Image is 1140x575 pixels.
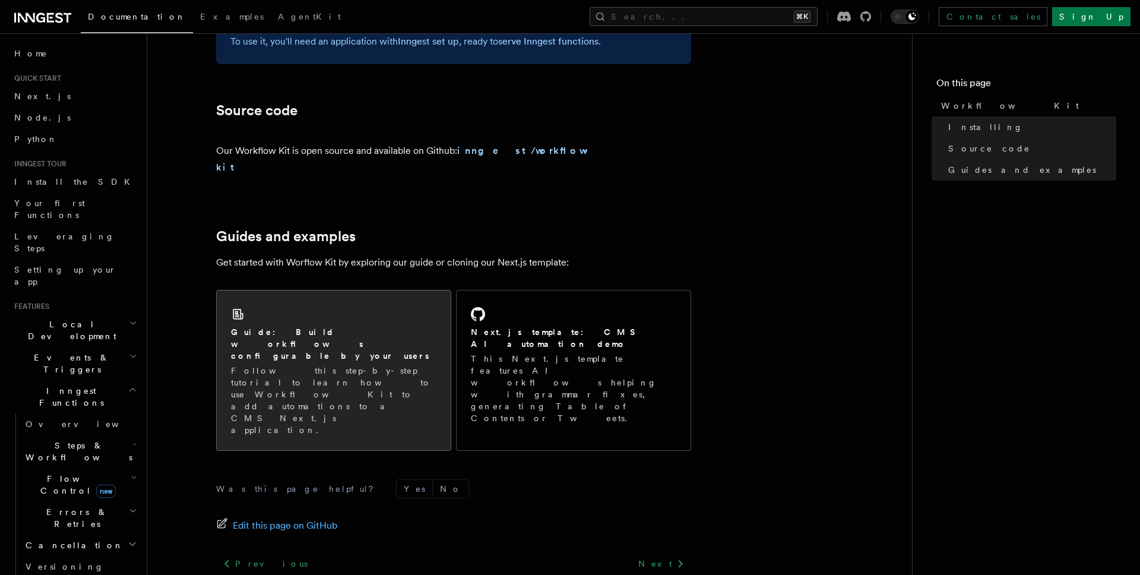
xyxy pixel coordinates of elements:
[216,483,382,495] p: Was this page helpful?
[14,134,58,144] span: Python
[948,143,1030,154] span: Source code
[398,36,459,47] a: Inngest set up
[939,7,1047,26] a: Contact sales
[216,254,691,271] p: Get started with Worflow Kit by exploring our guide or cloning our Next.js template:
[21,539,123,551] span: Cancellation
[21,535,140,556] button: Cancellation
[21,413,140,435] a: Overview
[948,164,1096,176] span: Guides and examples
[21,435,140,468] button: Steps & Workflows
[9,74,61,83] span: Quick start
[9,380,140,413] button: Inngest Functions
[193,4,271,32] a: Examples
[9,159,66,169] span: Inngest tour
[9,347,140,380] button: Events & Triggers
[891,10,919,24] button: Toggle dark mode
[26,419,148,429] span: Overview
[278,12,341,21] span: AgentKit
[216,517,338,534] a: Edit this page on GitHub
[14,232,115,253] span: Leveraging Steps
[1052,7,1130,26] a: Sign Up
[9,259,140,292] a: Setting up your app
[216,290,451,451] a: Guide: Build workflows configurable by your usersFollow this step-by-step tutorial to learn how t...
[14,198,85,220] span: Your first Functions
[14,91,71,101] span: Next.js
[602,153,691,165] iframe: GitHub
[81,4,193,33] a: Documentation
[397,480,432,498] button: Yes
[9,352,129,375] span: Events & Triggers
[9,107,140,128] a: Node.js
[216,143,597,176] p: Our Workflow Kit is open source and available on Github:
[631,553,691,574] a: Next
[936,76,1116,95] h4: On this page
[433,480,468,498] button: No
[794,11,810,23] kbd: ⌘K
[14,177,137,187] span: Install the SDK
[943,138,1116,159] a: Source code
[471,353,676,424] p: This Next.js template features AI workflows helping with grammar fixes, generating Table of Conte...
[9,86,140,107] a: Next.js
[943,159,1116,181] a: Guides and examples
[9,226,140,259] a: Leveraging Steps
[9,192,140,226] a: Your first Functions
[14,113,71,122] span: Node.js
[21,473,131,497] span: Flow Control
[21,501,140,535] button: Errors & Retries
[9,385,128,409] span: Inngest Functions
[21,440,132,463] span: Steps & Workflows
[96,485,116,498] span: new
[14,265,116,286] span: Setting up your app
[14,48,47,59] span: Home
[216,228,356,245] a: Guides and examples
[590,7,818,26] button: Search...⌘K
[216,553,314,574] a: Previous
[26,562,104,571] span: Versioning
[9,128,140,150] a: Python
[9,302,49,311] span: Features
[943,116,1116,138] a: Installing
[271,4,348,32] a: AgentKit
[21,506,129,530] span: Errors & Retries
[231,326,436,362] h2: Guide: Build workflows configurable by your users
[231,365,436,436] p: Follow this step-by-step tutorial to learn how to use Workflow Kit to add automations to a CMS Ne...
[9,43,140,64] a: Home
[21,468,140,501] button: Flow Controlnew
[471,326,676,350] h2: Next.js template: CMS AI automation demo
[9,314,140,347] button: Local Development
[230,33,677,50] p: To use it, you'll need an application with , ready to .
[233,517,338,534] span: Edit this page on GitHub
[88,12,186,21] span: Documentation
[936,95,1116,116] a: Workflow Kit
[216,102,297,119] a: Source code
[9,171,140,192] a: Install the SDK
[9,318,129,342] span: Local Development
[456,290,691,451] a: Next.js template: CMS AI automation demoThis Next.js template features AI workflows helping with ...
[498,36,598,47] a: serve Inngest functions
[948,121,1023,133] span: Installing
[941,100,1079,112] span: Workflow Kit
[200,12,264,21] span: Examples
